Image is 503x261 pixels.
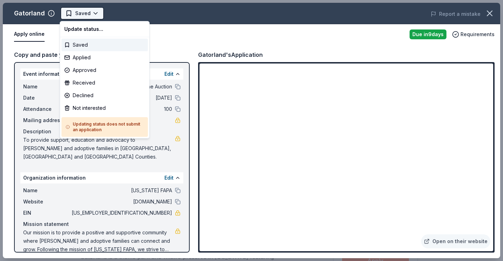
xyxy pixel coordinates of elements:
div: Saved [61,39,148,51]
div: Update status... [61,23,148,35]
h5: Updating status does not submit an application [66,121,144,133]
div: Not interested [61,102,148,114]
div: Applied [61,51,148,64]
span: 8th Annual Online Auction [120,8,176,17]
div: Received [61,76,148,89]
div: Approved [61,64,148,76]
div: Declined [61,89,148,102]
